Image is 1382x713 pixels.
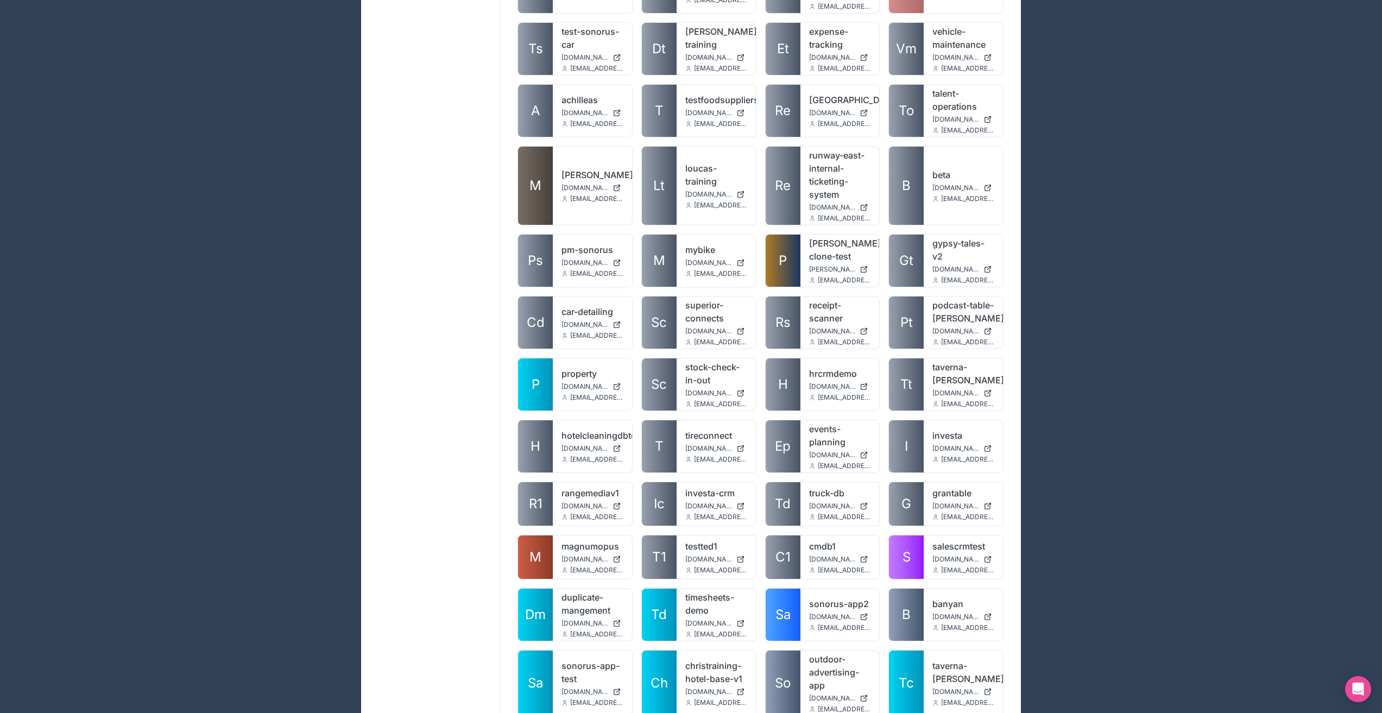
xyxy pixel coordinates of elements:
span: [DOMAIN_NAME] [685,109,732,117]
span: [DOMAIN_NAME] [561,687,608,696]
a: Ts [518,23,553,75]
a: taverna-[PERSON_NAME] [932,659,994,685]
span: [EMAIL_ADDRESS][DOMAIN_NAME] [694,119,747,128]
span: [EMAIL_ADDRESS][DOMAIN_NAME] [818,393,871,402]
a: [PERSON_NAME]-training [685,25,747,51]
span: P [532,376,540,393]
a: salescrmtest [932,540,994,553]
a: M [642,235,677,287]
a: [DOMAIN_NAME] [932,265,994,274]
a: [DOMAIN_NAME] [932,115,994,124]
a: pm-sonorus [561,243,623,256]
span: [DOMAIN_NAME] [932,555,979,564]
a: S [889,535,924,579]
a: [DOMAIN_NAME] [561,258,623,267]
a: [DOMAIN_NAME] [809,109,871,117]
span: [DOMAIN_NAME] [932,265,979,274]
span: [EMAIL_ADDRESS][DOMAIN_NAME] [570,119,623,128]
span: T [655,102,664,119]
a: Sa [766,589,800,641]
span: [DOMAIN_NAME] [561,109,608,117]
a: G [889,482,924,526]
a: hrcrmdemo [809,367,871,380]
a: [DOMAIN_NAME] [685,555,747,564]
a: Re [766,147,800,225]
a: [DOMAIN_NAME][PERSON_NAME] [932,389,994,397]
a: investa-crm [685,487,747,500]
span: [DOMAIN_NAME] [561,320,608,329]
a: [DOMAIN_NAME] [561,444,623,453]
span: [EMAIL_ADDRESS][DOMAIN_NAME] [818,119,871,128]
span: [EMAIL_ADDRESS][DOMAIN_NAME] [941,566,994,575]
span: To [899,102,914,119]
a: [GEOGRAPHIC_DATA] [809,93,871,106]
span: [DOMAIN_NAME] [561,184,608,192]
a: [PERSON_NAME] [561,168,623,181]
a: car-detailing [561,305,623,318]
span: T [655,438,664,455]
span: [DOMAIN_NAME] [932,444,979,453]
span: [EMAIL_ADDRESS][DOMAIN_NAME] [941,513,994,521]
a: sonorus-app-test [561,659,623,685]
span: Sc [651,314,667,331]
a: [DOMAIN_NAME] [809,53,871,62]
a: A [518,85,553,137]
span: [EMAIL_ADDRESS][DOMAIN_NAME] [570,698,623,707]
a: T1 [642,535,677,579]
a: Et [766,23,800,75]
span: So [775,674,791,692]
a: cmdb1 [809,540,871,553]
a: property [561,367,623,380]
a: talent-operations [932,87,994,113]
a: H [766,358,800,411]
a: [DOMAIN_NAME] [561,502,623,510]
span: [EMAIL_ADDRESS][DOMAIN_NAME] [941,400,994,408]
a: Re [766,85,800,137]
span: [EMAIL_ADDRESS][DOMAIN_NAME] [941,623,994,632]
a: [DOMAIN_NAME] [685,190,747,199]
span: Lt [653,177,665,194]
a: banyan [932,597,994,610]
span: [EMAIL_ADDRESS][DOMAIN_NAME] [694,630,747,639]
span: [DOMAIN_NAME] [685,190,732,199]
div: Open Intercom Messenger [1345,676,1371,702]
a: [DOMAIN_NAME] [932,53,994,62]
a: B [889,147,924,225]
a: [DOMAIN_NAME] [561,619,623,628]
a: magnumopus [561,540,623,553]
a: loucas-training [685,162,747,188]
a: Dt [642,23,677,75]
a: [DOMAIN_NAME] [561,320,623,329]
span: H [531,438,540,455]
a: [DOMAIN_NAME] [685,444,747,453]
span: [DOMAIN_NAME] [809,502,856,510]
span: Ch [651,674,668,692]
a: [DOMAIN_NAME] [561,687,623,696]
a: P [518,358,553,411]
span: T1 [652,548,666,566]
a: runway-east-internal-ticketing-system [809,149,871,201]
span: M [653,252,665,269]
span: [EMAIL_ADDRESS][DOMAIN_NAME] [818,513,871,521]
a: P [766,235,800,287]
span: M [529,177,541,194]
span: H [778,376,788,393]
a: timesheets-demo [685,591,747,617]
a: Ps [518,235,553,287]
span: [EMAIL_ADDRESS][DOMAIN_NAME] [818,623,871,632]
span: [DOMAIN_NAME] [809,613,856,621]
span: [DOMAIN_NAME] [809,451,856,459]
a: superior-connects [685,299,747,325]
a: achilleas [561,93,623,106]
a: Cd [518,296,553,349]
a: [DOMAIN_NAME] [561,53,623,62]
span: Et [777,40,789,58]
span: Rs [775,314,791,331]
a: testted1 [685,540,747,553]
a: events-planning [809,422,871,449]
a: Pt [889,296,924,349]
span: [DOMAIN_NAME] [932,613,979,621]
a: sonorus-app2 [809,597,871,610]
a: [DOMAIN_NAME] [809,451,871,459]
a: Ic [642,482,677,526]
